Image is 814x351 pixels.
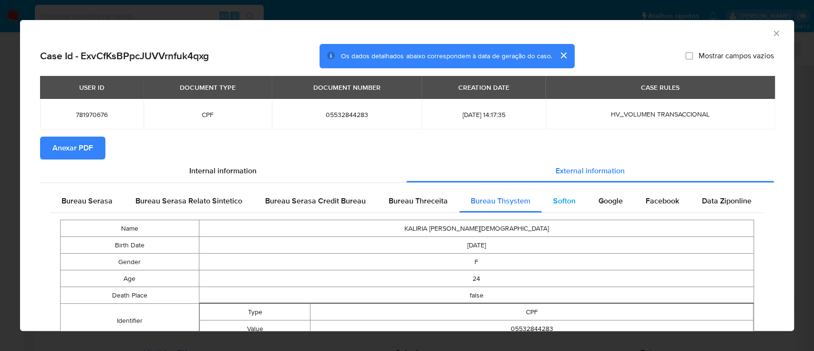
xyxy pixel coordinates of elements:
[308,79,386,96] div: DOCUMENT NUMBER
[341,51,552,61] span: Os dados detalhados abaixo correspondem à data de geração do caso.
[433,110,534,119] span: [DATE] 14:17:35
[199,320,310,337] td: Value
[199,237,753,254] td: [DATE]
[471,195,530,206] span: Bureau Thsystem
[61,270,199,287] td: Age
[61,287,199,304] td: Death Place
[50,190,764,213] div: Detailed external info
[199,254,753,270] td: F
[61,254,199,270] td: Gender
[61,237,199,254] td: Birth Date
[20,20,794,331] div: closure-recommendation-modal
[155,110,260,119] span: CPF
[52,138,93,159] span: Anexar PDF
[265,195,366,206] span: Bureau Serasa Credit Bureau
[699,51,774,61] span: Mostrar campos vazios
[389,195,448,206] span: Bureau Threceita
[73,79,110,96] div: USER ID
[553,195,576,206] span: Softon
[310,320,753,337] td: 05532844283
[199,287,753,304] td: false
[635,79,685,96] div: CASE RULES
[135,195,242,206] span: Bureau Serasa Relato Sintetico
[772,29,780,37] button: Fechar a janela
[556,165,625,176] span: External information
[310,304,753,320] td: CPF
[40,160,774,182] div: Detailed info
[62,195,113,206] span: Bureau Serasa
[189,165,257,176] span: Internal information
[199,304,310,320] td: Type
[453,79,515,96] div: CREATION DATE
[552,44,575,67] button: cerrar
[611,109,710,119] span: HV_VOLUMEN TRANSACCIONAL
[40,50,209,62] h2: Case Id - ExvCfKsBPpcJUVVrnfuk4qxg
[61,304,199,338] td: Identifier
[199,220,753,237] td: KALIRIA [PERSON_NAME][DEMOGRAPHIC_DATA]
[52,110,132,119] span: 781970676
[174,79,241,96] div: DOCUMENT TYPE
[199,270,753,287] td: 24
[702,195,752,206] span: Data Ziponline
[646,195,679,206] span: Facebook
[283,110,411,119] span: 05532844283
[40,137,105,160] button: Anexar PDF
[598,195,623,206] span: Google
[61,220,199,237] td: Name
[685,52,693,60] input: Mostrar campos vazios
